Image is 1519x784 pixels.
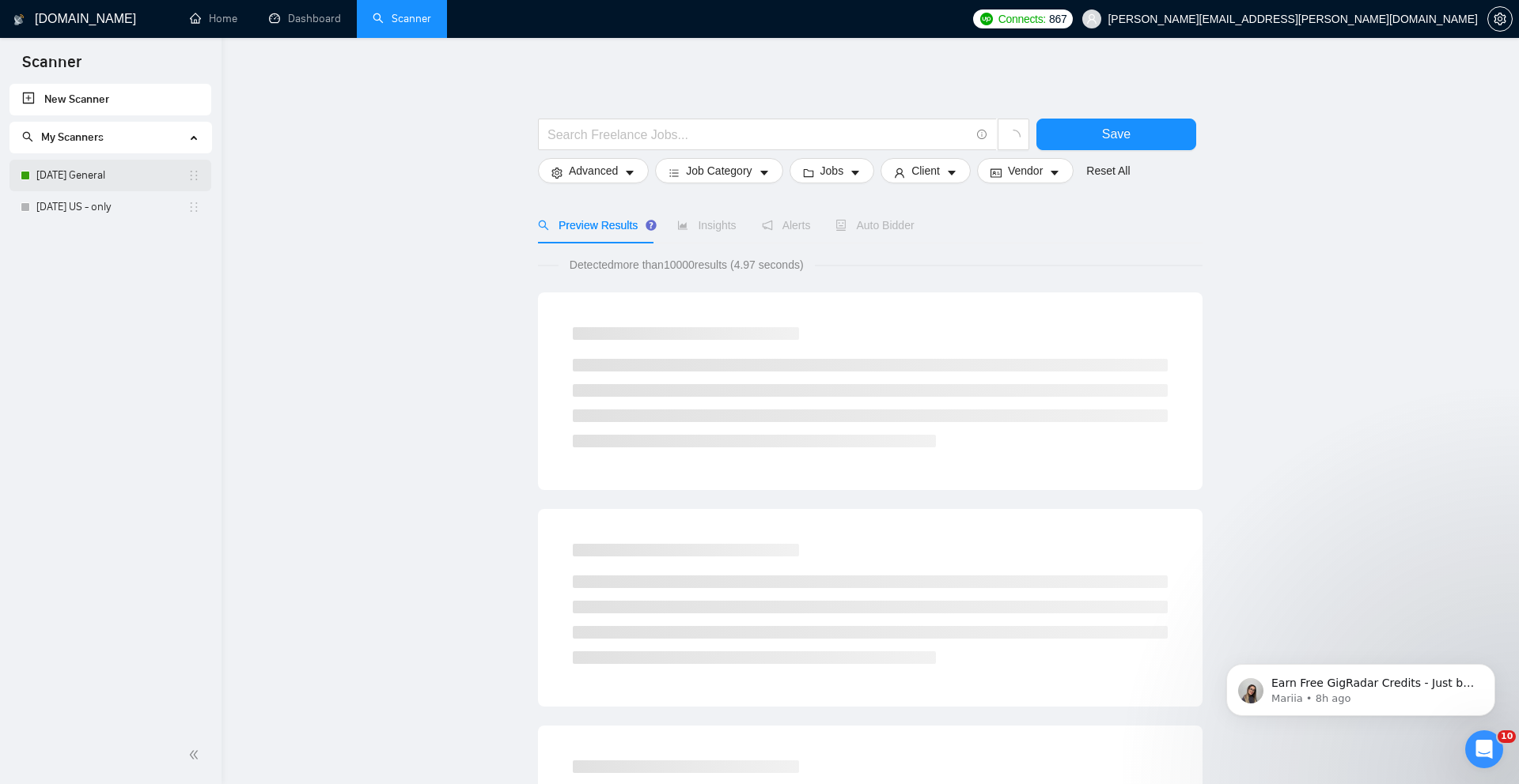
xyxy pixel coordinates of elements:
[1203,631,1519,741] iframe: Intercom notifications message
[569,162,618,179] span: Advanced
[911,162,940,179] span: Client
[36,191,188,223] a: [DATE] US - only
[946,167,957,179] span: caret-down
[1498,730,1516,743] span: 10
[820,162,844,179] span: Jobs
[559,256,815,273] span: Detected more than 10000 results (4.97 seconds)
[1487,6,1513,32] button: setting
[977,130,987,140] span: info-circle
[881,158,971,183] button: userClientcaret-down
[677,219,736,232] span: Insights
[980,13,993,25] img: upwork-logo.png
[669,167,680,179] span: bars
[998,10,1046,28] span: Connects:
[1086,162,1130,179] a: Reset All
[538,158,649,183] button: settingAdvancedcaret-down
[1488,13,1512,25] span: setting
[188,201,200,213] span: holder
[269,12,341,25] a: dashboardDashboard
[1049,167,1060,179] span: caret-down
[1049,10,1066,28] span: 867
[759,167,770,179] span: caret-down
[1086,13,1097,24] span: user
[9,84,211,115] li: New Scanner
[1102,124,1131,144] span: Save
[762,219,811,232] span: Alerts
[1465,730,1503,768] iframe: Intercom live chat
[188,747,204,763] span: double-left
[36,160,188,191] a: [DATE] General
[977,158,1074,183] button: idcardVendorcaret-down
[991,167,1002,179] span: idcard
[1006,130,1021,144] span: loading
[677,220,688,231] span: area-chart
[1008,162,1043,179] span: Vendor
[538,220,549,231] span: search
[803,167,814,179] span: folder
[790,158,875,183] button: folderJobscaret-down
[41,130,104,144] span: My Scanners
[551,167,563,179] span: setting
[655,158,782,183] button: barsJob Categorycaret-down
[894,167,905,179] span: user
[686,162,752,179] span: Job Category
[22,131,33,142] span: search
[538,219,652,232] span: Preview Results
[835,220,847,231] span: robot
[9,191,211,223] li: Monday US - only
[22,130,104,144] span: My Scanners
[373,12,431,25] a: searchScanner
[762,220,773,231] span: notification
[9,51,94,84] span: Scanner
[850,167,861,179] span: caret-down
[644,218,658,232] div: Tooltip anchor
[1487,13,1513,25] a: setting
[22,84,199,115] a: New Scanner
[835,219,914,232] span: Auto Bidder
[1036,119,1196,150] button: Save
[188,169,200,182] span: holder
[624,167,635,179] span: caret-down
[13,7,25,32] img: logo
[547,125,970,145] input: Search Freelance Jobs...
[9,160,211,191] li: Monday General
[190,12,237,25] a: homeHome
